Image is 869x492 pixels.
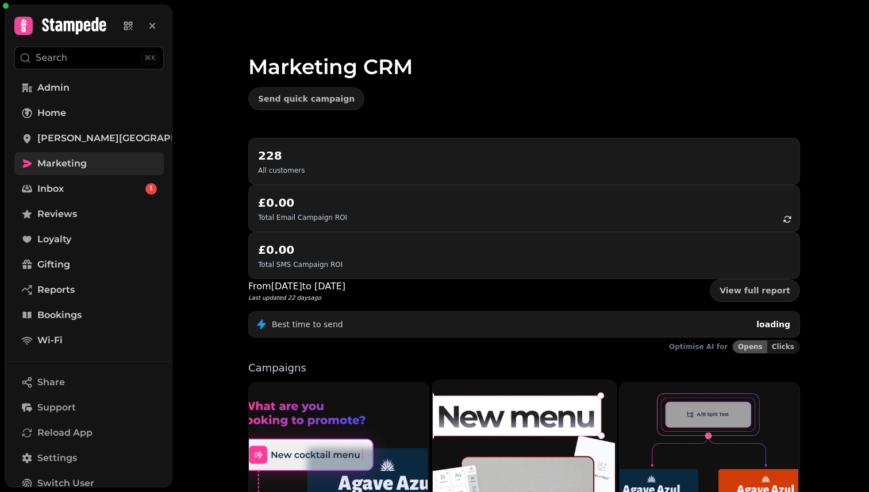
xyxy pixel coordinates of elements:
p: Search [36,51,67,65]
a: Settings [14,447,164,470]
span: Bookings [37,308,82,322]
button: Clicks [767,340,799,353]
h2: £0.00 [258,195,347,211]
p: Total SMS Campaign ROI [258,260,343,269]
a: Inbox1 [14,177,164,200]
p: All customers [258,166,305,175]
span: Wi-Fi [37,334,63,347]
span: Settings [37,451,77,465]
h1: Marketing CRM [248,28,800,78]
button: Share [14,371,164,394]
p: Total Email Campaign ROI [258,213,347,222]
button: Reload App [14,421,164,444]
button: refresh [778,210,797,229]
span: Gifting [37,258,70,272]
a: Wi-Fi [14,329,164,352]
span: Reload App [37,426,93,440]
p: Campaigns [248,363,800,373]
span: Home [37,106,66,120]
button: Search⌘K [14,47,164,69]
p: Last updated 22 days ago [248,293,345,302]
p: From [DATE] to [DATE] [248,280,345,293]
a: Reviews [14,203,164,226]
span: Send quick campaign [258,95,355,103]
h2: 228 [258,148,305,164]
h2: £0.00 [258,242,343,258]
a: Gifting [14,253,164,276]
span: Switch User [37,476,94,490]
a: Marketing [14,152,164,175]
span: Opens [738,343,763,350]
button: Opens [733,340,767,353]
div: ⌘K [141,52,159,64]
span: Inbox [37,182,64,196]
p: Best time to send [272,319,343,330]
button: Support [14,396,164,419]
span: Admin [37,81,70,95]
span: Share [37,375,65,389]
p: Optimise AI for [669,342,728,351]
span: [PERSON_NAME][GEOGRAPHIC_DATA] [37,131,221,145]
a: [PERSON_NAME][GEOGRAPHIC_DATA] [14,127,164,150]
a: Bookings [14,304,164,327]
span: Marketing [37,157,87,171]
span: Loyalty [37,233,71,246]
a: View full report [710,279,800,302]
span: Reviews [37,207,77,221]
a: Home [14,102,164,125]
a: Reports [14,278,164,301]
a: Admin [14,76,164,99]
span: Reports [37,283,75,297]
span: Support [37,401,76,414]
span: loading [756,320,790,329]
button: Send quick campaign [248,87,364,110]
span: Clicks [772,343,794,350]
a: Loyalty [14,228,164,251]
span: 1 [149,185,153,193]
